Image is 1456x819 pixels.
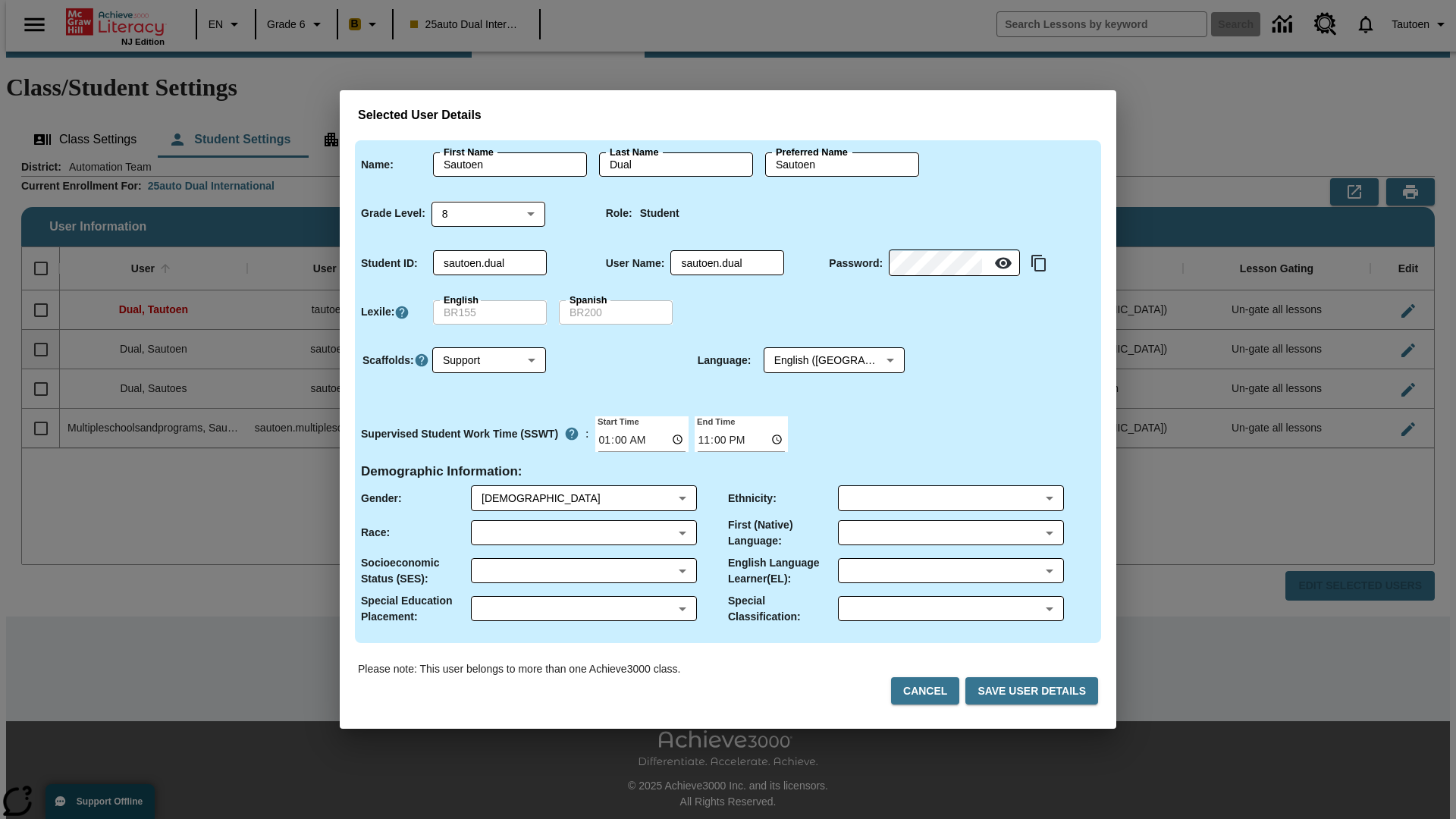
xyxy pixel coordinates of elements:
p: First (Native) Language : [728,517,838,549]
p: Gender : [361,491,402,507]
p: Language : [698,353,752,369]
div: Student ID [433,251,547,275]
label: Preferred Name [776,146,848,159]
label: Start Time [595,415,639,427]
button: Copy text to clipboard [1026,250,1052,276]
p: Special Education Placement : [361,593,471,625]
p: Race : [361,525,390,541]
div: English ([GEOGRAPHIC_DATA]) [764,348,905,373]
p: Lexile : [361,304,394,320]
p: English Language Learner(EL) : [728,555,838,587]
p: Special Classification : [728,593,838,625]
label: Last Name [610,146,658,159]
p: User Name : [606,256,665,271]
label: Spanish [570,293,607,307]
div: 8 [431,201,545,226]
label: First Name [444,146,494,159]
p: Password : [829,256,883,271]
button: Save User Details [965,677,1098,705]
p: Name : [361,157,394,173]
a: Click here to know more about Lexiles, Will open in new tab [394,305,409,320]
p: Scaffolds : [362,353,414,369]
p: Ethnicity : [728,491,777,507]
p: Supervised Student Work Time (SSWT) [361,426,558,442]
label: End Time [695,415,735,427]
p: Student ID : [361,256,418,271]
h3: Selected User Details [358,108,1098,123]
p: Please note: This user belongs to more than one Achieve3000 class. [358,661,680,677]
div: Grade Level [431,201,545,226]
div: Support [432,348,546,373]
p: Grade Level : [361,206,425,221]
div: Password [889,251,1020,276]
div: Scaffolds [432,348,546,373]
button: Reveal Password [988,248,1018,278]
p: Role : [606,206,632,221]
button: Cancel [891,677,959,705]
div: : [361,420,589,447]
p: Socioeconomic Status (SES) : [361,555,471,587]
div: Language [764,348,905,373]
h4: Demographic Information : [361,464,522,480]
div: User Name [670,251,784,275]
button: Supervised Student Work Time is the timeframe when students can take LevelSet and when lessons ar... [558,420,585,447]
div: Female [482,491,673,506]
label: English [444,293,479,307]
p: Student [640,206,679,221]
button: Click here to know more about Scaffolds [414,353,429,369]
